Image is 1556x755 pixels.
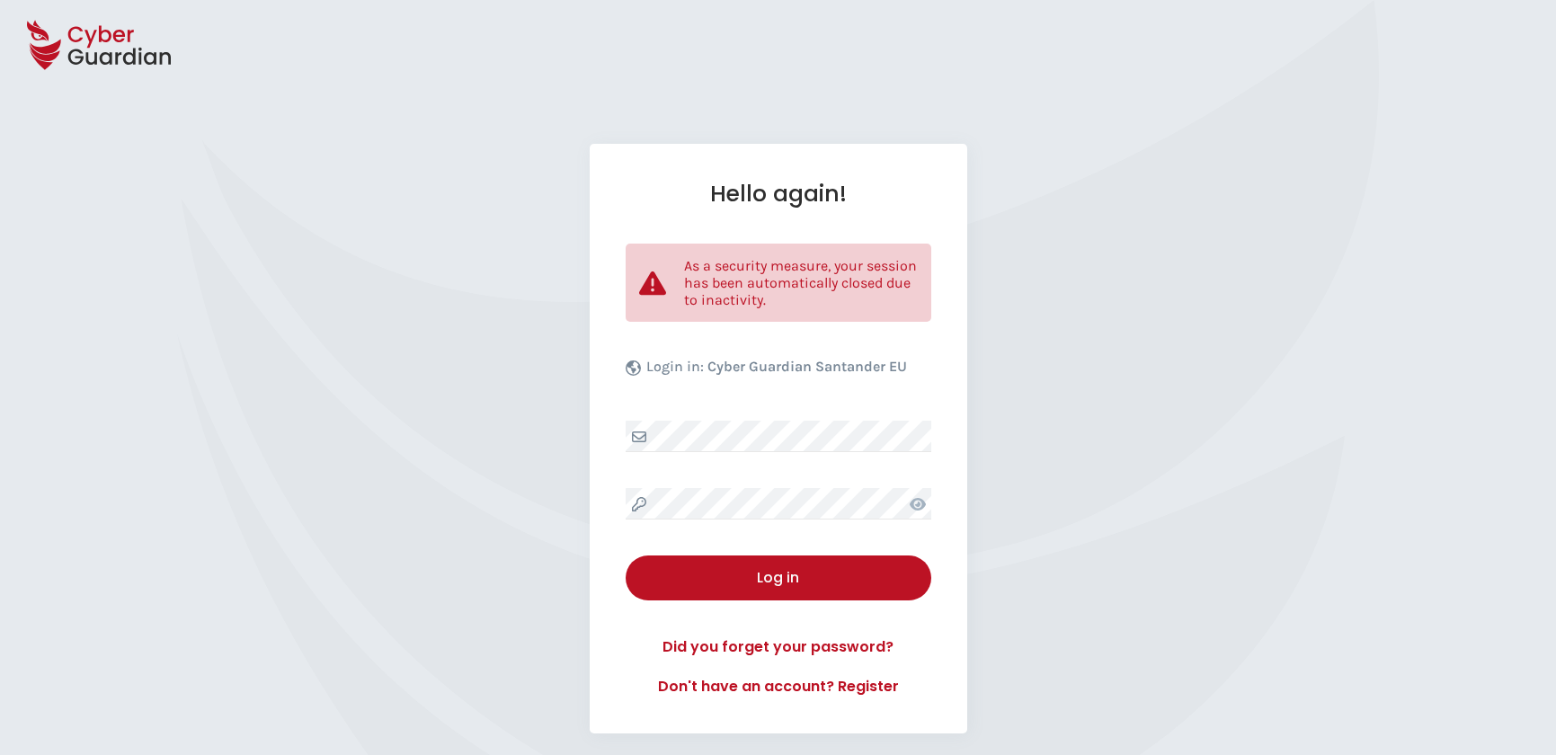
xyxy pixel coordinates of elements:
[639,567,918,589] div: Log in
[707,358,907,375] b: Cyber Guardian Santander EU
[626,676,931,697] a: Don't have an account? Register
[626,180,931,208] h1: Hello again!
[626,636,931,658] a: Did you forget your password?
[684,257,918,308] p: As a security measure, your session has been automatically closed due to inactivity.
[646,358,907,385] p: Login in:
[626,555,931,600] button: Log in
